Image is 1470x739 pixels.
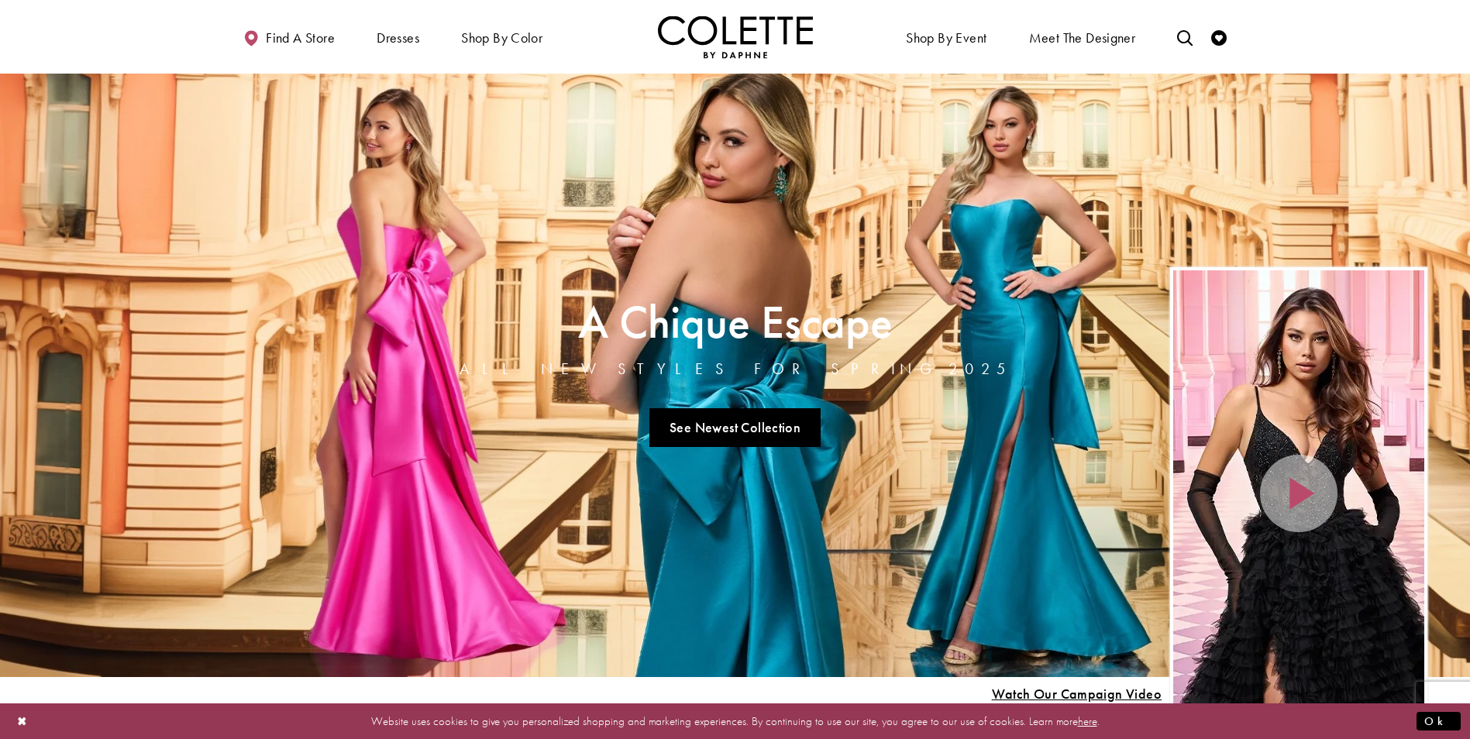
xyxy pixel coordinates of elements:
[457,15,546,58] span: Shop by color
[461,30,542,46] span: Shop by color
[239,15,339,58] a: Find a store
[1029,30,1136,46] span: Meet the designer
[112,710,1358,731] p: Website uses cookies to give you personalized shopping and marketing experiences. By continuing t...
[1078,713,1097,728] a: here
[1173,15,1196,58] a: Toggle search
[9,707,36,734] button: Close Dialog
[373,15,423,58] span: Dresses
[455,402,1016,453] ul: Slider Links
[906,30,986,46] span: Shop By Event
[991,686,1162,702] span: Play Slide #15 Video
[649,408,821,447] a: See Newest Collection A Chique Escape All New Styles For Spring 2025
[658,15,813,58] img: Colette by Daphne
[377,30,419,46] span: Dresses
[1207,15,1231,58] a: Check Wishlist
[1417,711,1461,730] button: Submit Dialog
[902,15,990,58] span: Shop By Event
[266,30,335,46] span: Find a store
[1025,15,1140,58] a: Meet the designer
[658,15,813,58] a: Visit Home Page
